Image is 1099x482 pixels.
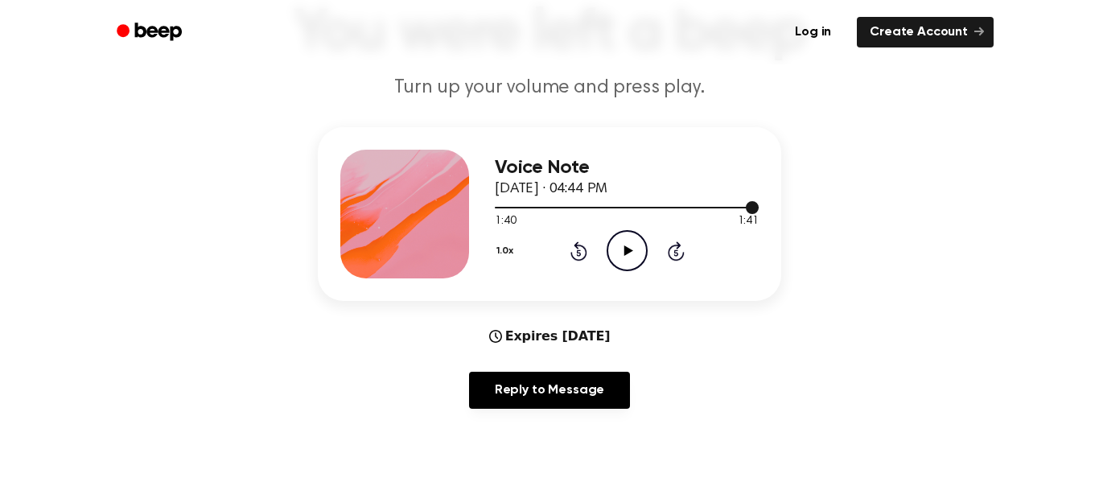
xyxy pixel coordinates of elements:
a: Reply to Message [469,372,630,409]
button: 1.0x [495,237,519,265]
p: Turn up your volume and press play. [241,75,858,101]
span: 1:41 [738,213,759,230]
h3: Voice Note [495,157,759,179]
div: Expires [DATE] [489,327,611,346]
span: [DATE] · 04:44 PM [495,182,607,196]
a: Create Account [857,17,994,47]
a: Beep [105,17,196,48]
a: Log in [779,14,847,51]
span: 1:40 [495,213,516,230]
